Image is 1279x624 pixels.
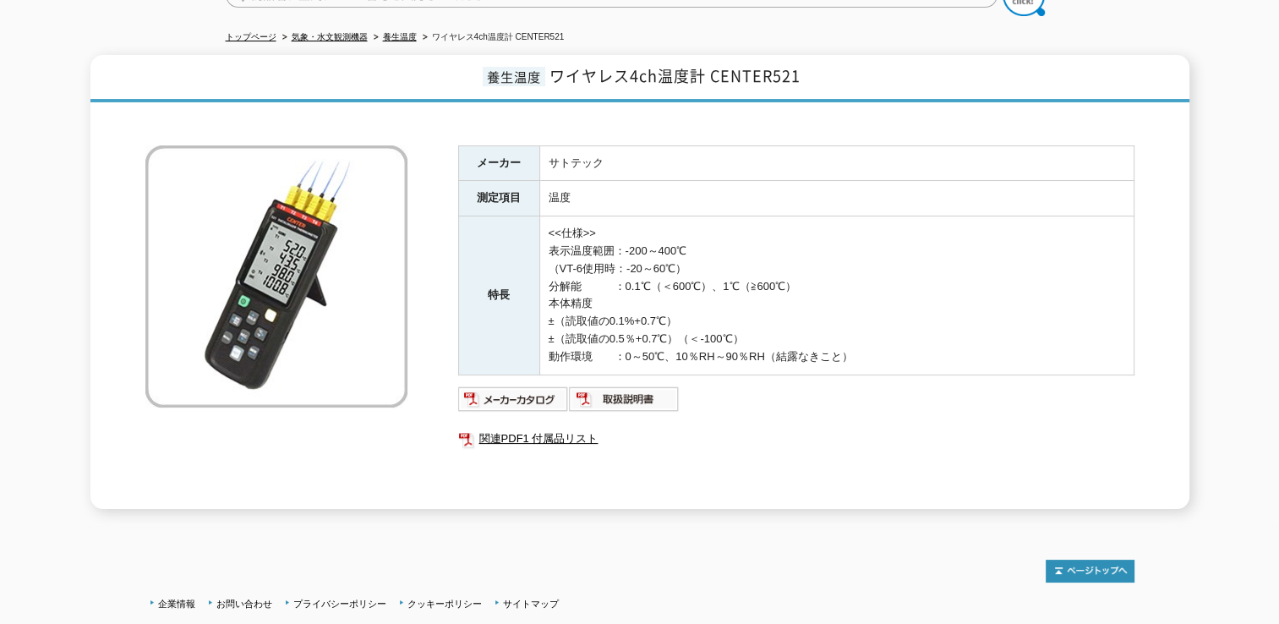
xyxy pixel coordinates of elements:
span: 養生温度 [483,67,545,86]
a: トップページ [226,32,276,41]
a: クッキーポリシー [407,599,482,609]
img: トップページへ [1046,560,1134,583]
img: 取扱説明書 [569,386,680,413]
th: メーカー [458,145,539,181]
a: お問い合わせ [216,599,272,609]
th: 測定項目 [458,181,539,216]
a: サイトマップ [503,599,559,609]
li: ワイヤレス4ch温度計 CENTER521 [419,29,565,47]
td: <<仕様>> 表示温度範囲：-200～400℃ （VT-6使用時：-20～60℃） 分解能 ：0.1℃（＜600℃）、1℃（≧600℃） 本体精度 ±（読取値の0.1%+0.7℃） ±（読取値の... [539,216,1134,375]
img: ワイヤレス4ch温度計 CENTER521 [145,145,407,408]
td: 温度 [539,181,1134,216]
a: プライバシーポリシー [293,599,386,609]
a: 養生温度 [383,32,417,41]
a: 企業情報 [158,599,195,609]
img: メーカーカタログ [458,386,569,413]
span: ワイヤレス4ch温度計 CENTER521 [549,64,801,87]
th: 特長 [458,216,539,375]
a: 気象・水文観測機器 [292,32,368,41]
a: 関連PDF1 付属品リスト [458,428,1134,450]
a: メーカーカタログ [458,397,569,409]
a: 取扱説明書 [569,397,680,409]
td: サトテック [539,145,1134,181]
